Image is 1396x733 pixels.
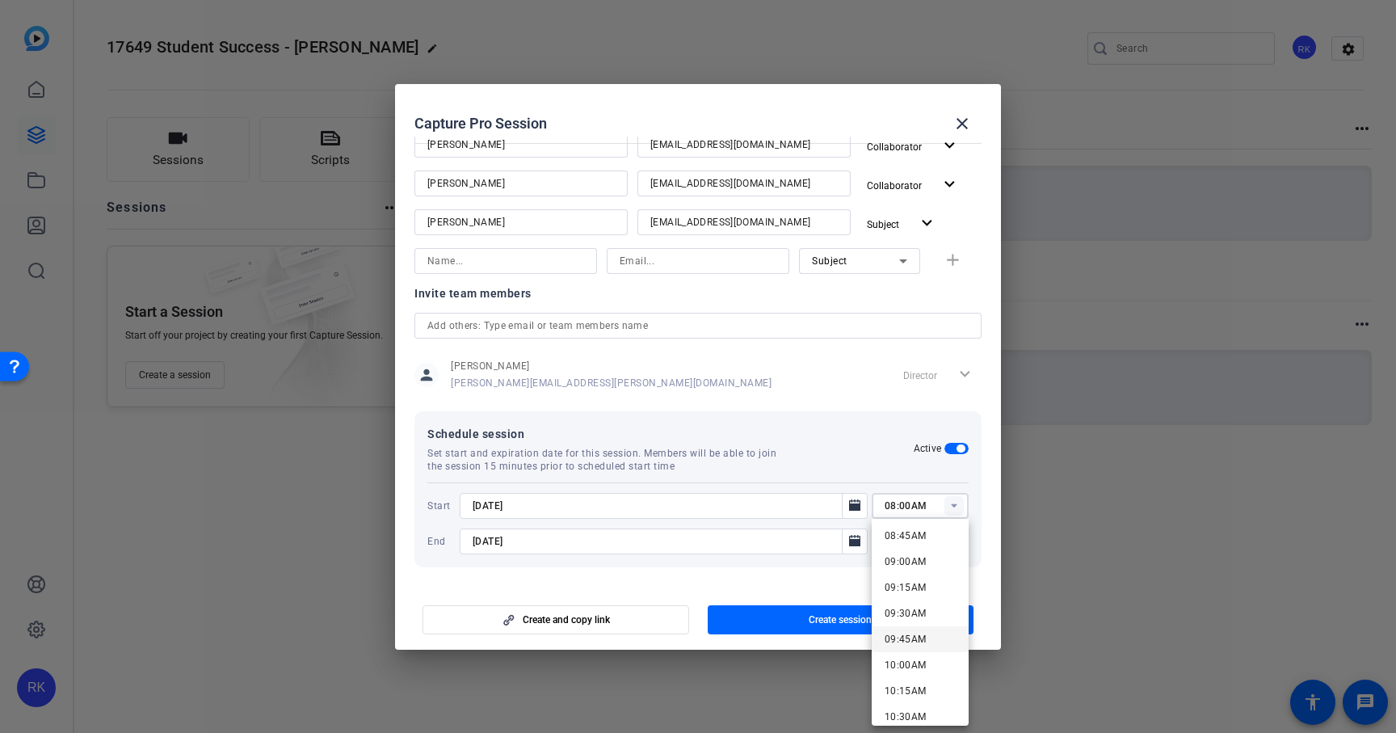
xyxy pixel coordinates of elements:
[860,209,944,238] button: Subject
[414,284,982,303] div: Invite team members
[523,613,610,626] span: Create and copy link
[427,499,456,512] span: Start
[885,711,927,722] span: 10:30AM
[650,213,838,232] input: Email...
[650,135,838,154] input: Email...
[427,251,584,271] input: Name...
[860,171,966,200] button: Collaborator
[952,114,972,133] mat-icon: close
[809,613,872,626] span: Create session
[427,447,792,473] span: Set start and expiration date for this session. Members will be able to join the session 15 minut...
[451,377,772,390] span: [PERSON_NAME][EMAIL_ADDRESS][PERSON_NAME][DOMAIN_NAME]
[885,530,927,541] span: 08:45AM
[917,213,937,234] mat-icon: expand_more
[427,135,615,154] input: Name...
[423,605,689,634] button: Create and copy link
[885,582,927,593] span: 09:15AM
[842,529,868,554] button: Open calendar
[473,532,839,551] input: Choose expiration date
[451,360,772,373] span: [PERSON_NAME]
[427,316,969,335] input: Add others: Type email or team members name
[427,535,456,548] span: End
[650,174,838,193] input: Email...
[427,213,615,232] input: Name...
[885,556,927,567] span: 09:00AM
[885,496,969,516] input: Time
[885,608,927,619] span: 09:30AM
[414,363,439,387] mat-icon: person
[940,175,960,195] mat-icon: expand_more
[473,496,839,516] input: Choose start date
[427,174,615,193] input: Name...
[427,424,914,444] span: Schedule session
[885,659,927,671] span: 10:00AM
[860,132,966,161] button: Collaborator
[708,605,974,634] button: Create session
[842,493,868,519] button: Open calendar
[867,180,922,192] span: Collaborator
[914,442,942,455] h2: Active
[414,104,982,143] div: Capture Pro Session
[620,251,776,271] input: Email...
[867,141,922,153] span: Collaborator
[867,219,899,230] span: Subject
[940,136,960,156] mat-icon: expand_more
[812,255,847,267] span: Subject
[885,634,927,645] span: 09:45AM
[885,685,927,697] span: 10:15AM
